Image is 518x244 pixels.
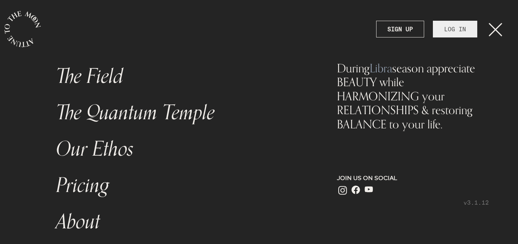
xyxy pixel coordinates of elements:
[52,131,311,167] a: Our Ethos
[52,58,311,95] a: The Field
[337,61,489,131] div: During season appreciate BEAUTY while HARMONIZING your RELATIONSHIPS & restoring BALANCE to your ...
[387,25,413,33] strong: SIGN UP
[376,21,424,37] a: SIGN UP
[337,174,489,183] p: JOIN US ON SOCIAL
[52,167,311,204] a: Pricing
[52,204,311,240] a: About
[52,95,311,131] a: The Quantum Temple
[370,61,392,75] span: Libra
[433,21,477,37] a: LOG IN
[337,198,489,207] p: v3.1.12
